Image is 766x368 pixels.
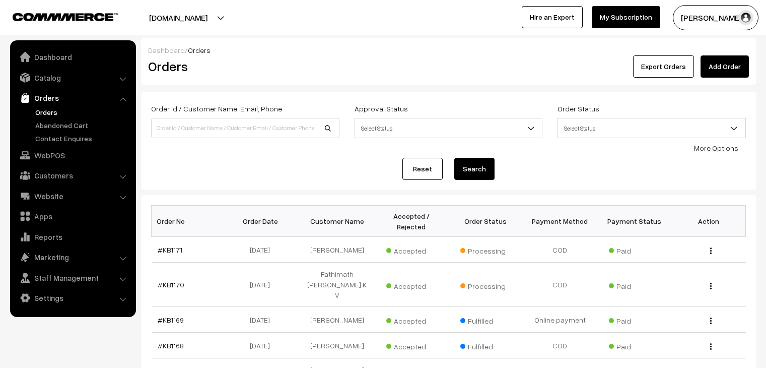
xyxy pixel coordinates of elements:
th: Customer Name [300,206,375,237]
label: Order Status [558,103,599,114]
span: Accepted [386,243,437,256]
td: [DATE] [226,307,300,333]
td: [DATE] [226,237,300,263]
a: #KB1169 [158,316,184,324]
a: Reset [402,158,443,180]
td: Fathimath [PERSON_NAME] K V [300,263,375,307]
span: Select Status [558,119,745,137]
th: Accepted / Rejected [374,206,449,237]
button: [DOMAIN_NAME] [114,5,243,30]
span: Accepted [386,339,437,352]
th: Action [671,206,746,237]
img: Menu [710,343,712,350]
span: Paid [609,313,659,326]
a: Catalog [13,69,132,87]
a: My Subscription [592,6,660,28]
a: Settings [13,289,132,307]
a: Dashboard [13,48,132,66]
a: #KB1170 [158,280,184,289]
a: Marketing [13,248,132,266]
input: Order Id / Customer Name / Customer Email / Customer Phone [151,118,339,138]
span: Accepted [386,278,437,291]
a: Customers [13,166,132,185]
span: Paid [609,339,659,352]
a: Orders [33,107,132,117]
td: COD [523,237,597,263]
a: Hire an Expert [522,6,583,28]
span: Orders [188,46,211,54]
label: Approval Status [355,103,408,114]
a: Orders [13,89,132,107]
img: Menu [710,318,712,324]
a: Contact Enquires [33,133,132,144]
td: [DATE] [226,333,300,358]
span: Select Status [355,118,543,138]
img: Menu [710,283,712,289]
span: Accepted [386,313,437,326]
a: Add Order [701,55,749,78]
td: [PERSON_NAME] [300,237,375,263]
th: Payment Method [523,206,597,237]
button: [PERSON_NAME]… [673,5,758,30]
a: Reports [13,228,132,246]
span: Fulfilled [460,339,511,352]
a: More Options [694,144,738,152]
a: COMMMERCE [13,10,101,22]
a: WebPOS [13,146,132,164]
button: Search [454,158,495,180]
td: Online payment [523,307,597,333]
th: Payment Status [597,206,672,237]
a: Dashboard [148,46,185,54]
label: Order Id / Customer Name, Email, Phone [151,103,282,114]
img: COMMMERCE [13,13,118,21]
td: [DATE] [226,263,300,307]
img: Menu [710,248,712,254]
div: / [148,45,749,55]
td: [PERSON_NAME] [300,333,375,358]
a: #KB1168 [158,341,184,350]
th: Order Date [226,206,300,237]
td: COD [523,263,597,307]
a: Abandoned Cart [33,120,132,131]
td: COD [523,333,597,358]
span: Paid [609,278,659,291]
span: Paid [609,243,659,256]
a: Website [13,187,132,205]
img: user [738,10,753,25]
a: Apps [13,207,132,225]
a: #KB1171 [158,246,182,254]
td: [PERSON_NAME] [300,307,375,333]
th: Order Status [449,206,523,237]
span: Fulfilled [460,313,511,326]
span: Select Status [558,118,746,138]
span: Processing [460,243,511,256]
h2: Orders [148,58,338,74]
th: Order No [152,206,226,237]
a: Staff Management [13,269,132,287]
span: Processing [460,278,511,291]
span: Select Status [355,119,542,137]
button: Export Orders [633,55,694,78]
